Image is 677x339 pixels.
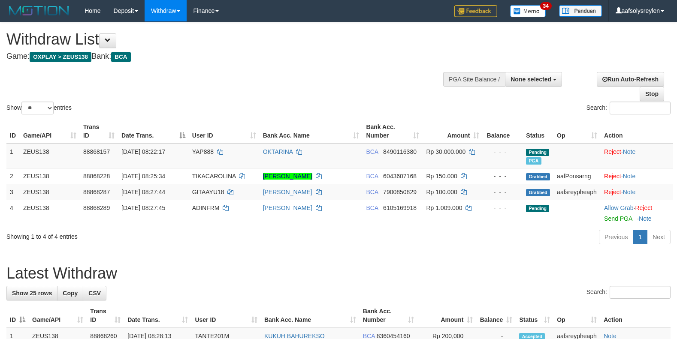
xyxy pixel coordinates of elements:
a: Send PGA [604,215,632,222]
span: 34 [540,2,552,10]
span: 88868289 [83,204,110,211]
span: BCA [111,52,130,62]
th: Bank Acc. Number: activate to sort column ascending [363,119,423,144]
img: Button%20Memo.svg [510,5,546,17]
th: Trans ID: activate to sort column ascending [80,119,118,144]
th: Balance: activate to sort column ascending [476,303,516,328]
span: Show 25 rows [12,290,52,297]
div: - - - [486,188,519,196]
th: Status: activate to sort column ascending [516,303,553,328]
a: Note [623,173,636,180]
td: ZEUS138 [20,168,80,184]
th: Op: activate to sort column ascending [553,119,601,144]
span: Pending [526,205,549,212]
h4: Game: Bank: [6,52,443,61]
th: Status [523,119,553,144]
span: [DATE] 08:27:44 [121,189,165,195]
a: CSV [83,286,106,300]
img: MOTION_logo.png [6,4,72,17]
a: Run Auto-Refresh [597,72,664,87]
td: · [601,168,673,184]
td: 2 [6,168,20,184]
span: · [604,204,635,211]
a: [PERSON_NAME] [263,204,312,211]
div: PGA Site Balance / [443,72,505,87]
th: Date Trans.: activate to sort column ascending [124,303,191,328]
span: Rp 150.000 [426,173,457,180]
td: · [601,144,673,168]
th: Amount: activate to sort column ascending [417,303,477,328]
span: Rp 30.000.000 [426,148,465,155]
span: Grabbed [526,189,550,196]
div: - - - [486,147,519,156]
h1: Latest Withdraw [6,265,671,282]
span: ADINFRM [192,204,220,211]
a: Reject [635,204,652,211]
input: Search: [610,102,671,114]
td: aafPonsarng [553,168,601,184]
div: Showing 1 to 4 of 4 entries [6,229,276,241]
span: 88868157 [83,148,110,155]
th: ID [6,119,20,144]
th: Op: activate to sort column ascending [553,303,600,328]
h1: Withdraw List [6,31,443,48]
img: panduan.png [559,5,602,17]
span: Rp 1.009.000 [426,204,462,211]
span: 88868287 [83,189,110,195]
td: ZEUS138 [20,144,80,168]
a: [PERSON_NAME] [263,173,312,180]
span: OXPLAY > ZEUS138 [30,52,91,62]
span: CSV [88,290,101,297]
input: Search: [610,286,671,299]
th: Bank Acc. Number: activate to sort column ascending [360,303,417,328]
td: 3 [6,184,20,200]
a: OKTARINA [263,148,293,155]
span: TIKACAROLINA [192,173,236,180]
button: None selected [505,72,562,87]
span: Copy 8490116380 to clipboard [383,148,417,155]
a: Reject [604,148,621,155]
a: Copy [57,286,83,300]
span: [DATE] 08:22:17 [121,148,165,155]
a: Allow Grab [604,204,633,211]
td: 1 [6,144,20,168]
span: Rp 100.000 [426,189,457,195]
span: Copy 6043607168 to clipboard [383,173,417,180]
select: Showentries [21,102,54,114]
th: Bank Acc. Name: activate to sort column ascending [261,303,360,328]
th: User ID: activate to sort column ascending [191,303,261,328]
td: ZEUS138 [20,200,80,226]
div: - - - [486,204,519,212]
td: aafsreypheaph [553,184,601,200]
th: Date Trans.: activate to sort column descending [118,119,189,144]
span: Copy 6105169918 to clipboard [383,204,417,211]
a: Note [623,189,636,195]
a: Show 25 rows [6,286,57,300]
a: Previous [599,230,633,244]
span: GITAAYU18 [192,189,224,195]
span: Grabbed [526,173,550,180]
th: Action [600,303,671,328]
a: Note [623,148,636,155]
th: Amount: activate to sort column ascending [423,119,483,144]
th: Game/API: activate to sort column ascending [20,119,80,144]
th: Game/API: activate to sort column ascending [29,303,87,328]
span: BCA [366,173,378,180]
span: Copy [63,290,78,297]
a: Stop [640,87,664,101]
img: Feedback.jpg [454,5,497,17]
span: Marked by aafmalik [526,157,541,165]
td: · [601,184,673,200]
th: Balance [483,119,523,144]
th: User ID: activate to sort column ascending [189,119,260,144]
span: [DATE] 08:25:34 [121,173,165,180]
span: BCA [366,189,378,195]
th: Trans ID: activate to sort column ascending [87,303,124,328]
label: Search: [586,286,671,299]
span: [DATE] 08:27:45 [121,204,165,211]
th: ID: activate to sort column descending [6,303,29,328]
a: Note [639,215,652,222]
td: · [601,200,673,226]
span: 88868228 [83,173,110,180]
label: Show entries [6,102,72,114]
